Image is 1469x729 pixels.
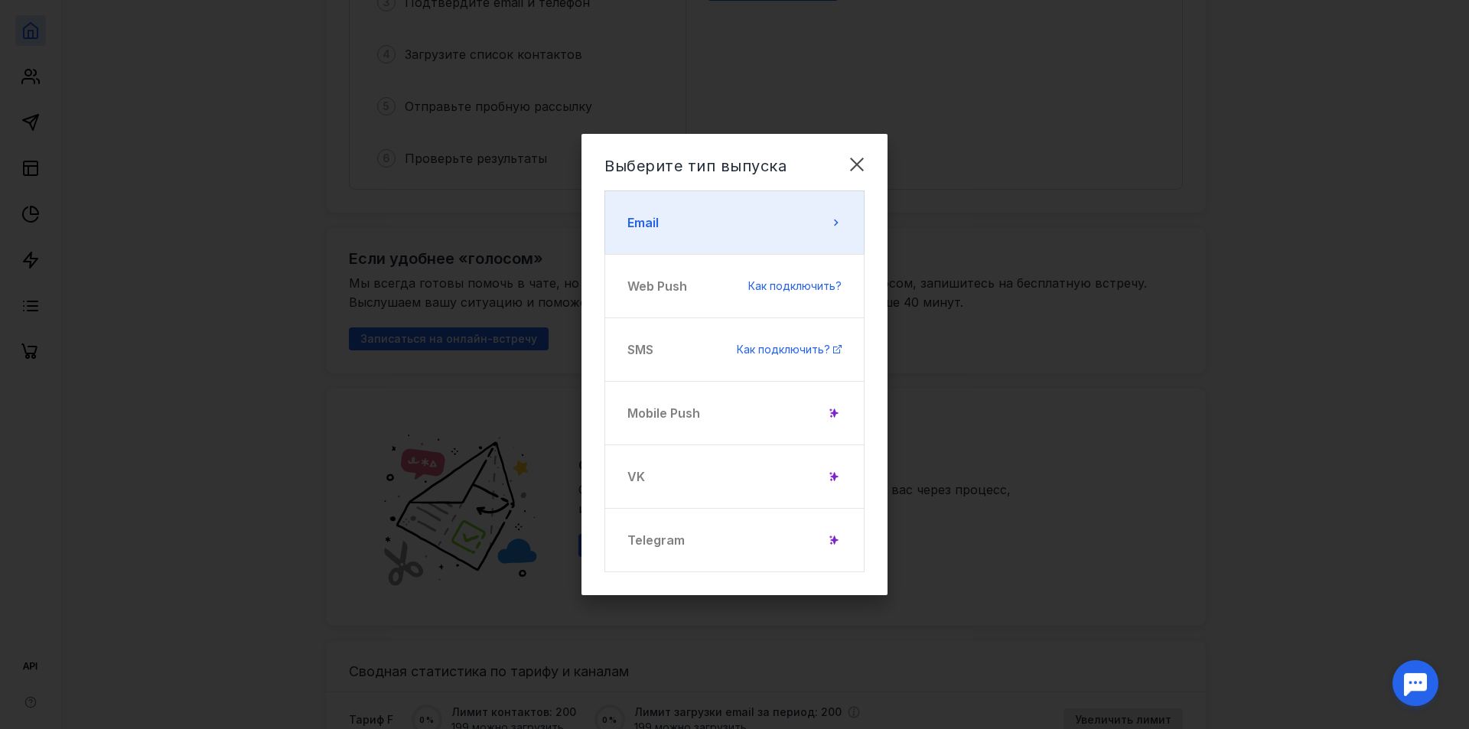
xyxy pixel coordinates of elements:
a: Как подключить? [737,342,842,357]
span: Выберите тип выпуска [604,157,787,175]
span: Email [627,213,659,232]
a: Как подключить? [748,278,842,294]
span: Как подключить? [748,279,842,292]
button: Email [604,190,865,255]
span: Как подключить? [737,343,830,356]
